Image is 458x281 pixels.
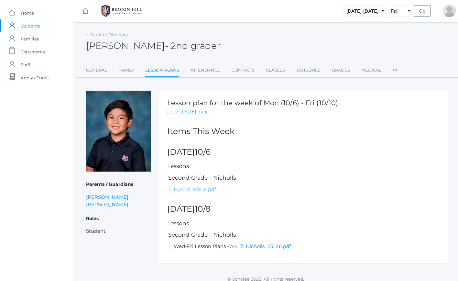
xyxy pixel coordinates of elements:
[21,45,45,58] span: Classrooms
[232,64,255,77] a: Contacts
[443,4,456,17] div: Lew Soratorio
[145,64,179,78] a: Lesson Plans
[167,175,440,181] h5: Second Grade - Nicholls
[191,64,220,77] a: Attendance
[229,243,291,249] a: Wk_7_Nicholls_25_26.pdf
[332,64,350,77] a: Grades
[180,108,196,116] a: [DATE]
[174,186,216,192] a: Hybrid_Wk_6.pdf
[86,193,128,201] a: [PERSON_NAME]
[195,147,211,157] span: 10/6
[21,19,40,32] span: Students
[167,127,440,136] h2: Items This Week
[21,32,39,45] span: Families
[361,64,381,77] a: Medical
[167,108,178,116] a: prev
[167,220,440,227] h5: Lessons
[86,91,151,172] img: Nico Soratorio
[97,3,146,19] img: 1_BHCALogos-05.png
[169,243,440,250] li: Wed-Fri Lesson Plans -
[167,99,338,107] h1: Lesson plan for the week of Mon (10/6) - Fri (10/10)
[165,40,220,51] span: - 2nd grader
[296,64,321,77] a: Schedule
[167,232,440,238] h5: Second Grade - Nicholls
[21,71,49,84] span: Apply / Enroll
[414,5,431,17] input: Go
[167,205,440,214] h2: [DATE]
[90,32,128,37] a: Student Directory
[167,163,440,169] h5: Lessons
[118,64,134,77] a: Family
[86,201,128,208] a: [PERSON_NAME]
[86,179,151,190] h5: Parents / Guardians
[199,108,209,116] a: next
[86,228,151,235] li: Student
[167,148,440,157] h2: [DATE]
[86,213,151,224] h5: Roles
[21,58,30,71] span: Staff
[21,6,34,19] span: Home
[86,41,220,51] h2: [PERSON_NAME]
[86,64,107,77] a: General
[195,204,211,214] span: 10/8
[266,64,285,77] a: Classes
